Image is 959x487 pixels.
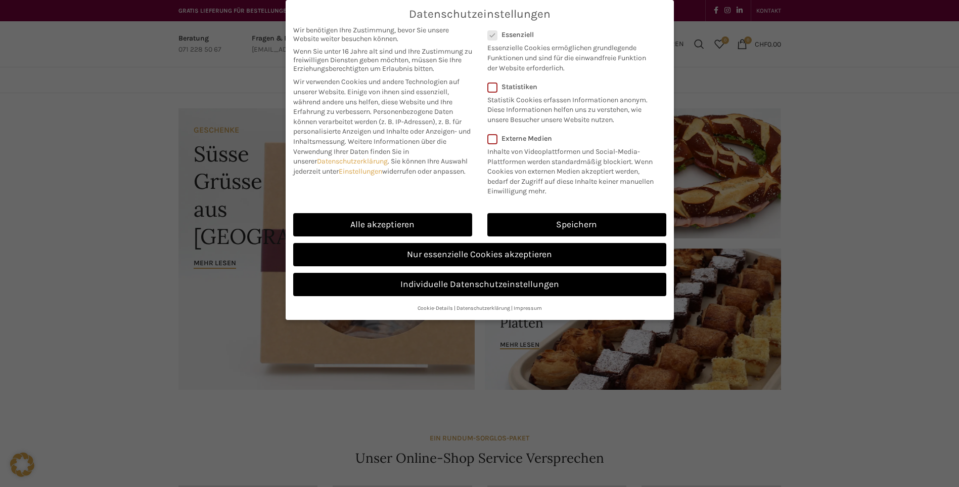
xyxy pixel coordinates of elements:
[293,47,472,73] span: Wenn Sie unter 16 Jahre alt sind und Ihre Zustimmung zu freiwilligen Diensten geben möchten, müss...
[487,213,666,236] a: Speichern
[418,305,453,311] a: Cookie-Details
[293,107,471,146] span: Personenbezogene Daten können verarbeitet werden (z. B. IP-Adressen), z. B. für personalisierte A...
[293,77,460,116] span: Wir verwenden Cookies und andere Technologien auf unserer Website. Einige von ihnen sind essenzie...
[293,213,472,236] a: Alle akzeptieren
[409,8,551,21] span: Datenschutzeinstellungen
[487,91,653,125] p: Statistik Cookies erfassen Informationen anonym. Diese Informationen helfen uns zu verstehen, wie...
[339,167,382,176] a: Einstellungen
[456,305,510,311] a: Datenschutzerklärung
[487,30,653,39] label: Essenziell
[487,83,653,91] label: Statistiken
[293,273,666,296] a: Individuelle Datenschutzeinstellungen
[293,243,666,266] a: Nur essenzielle Cookies akzeptieren
[293,26,472,43] span: Wir benötigen Ihre Zustimmung, bevor Sie unsere Website weiter besuchen können.
[293,137,446,166] span: Weitere Informationen über die Verwendung Ihrer Daten finden Sie in unserer .
[317,157,388,166] a: Datenschutzerklärung
[487,143,660,196] p: Inhalte von Videoplattformen und Social-Media-Plattformen werden standardmäßig blockiert. Wenn Co...
[514,305,542,311] a: Impressum
[487,134,660,143] label: Externe Medien
[487,39,653,73] p: Essenzielle Cookies ermöglichen grundlegende Funktionen und sind für die einwandfreie Funktion de...
[293,157,468,176] span: Sie können Ihre Auswahl jederzeit unter widerrufen oder anpassen.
